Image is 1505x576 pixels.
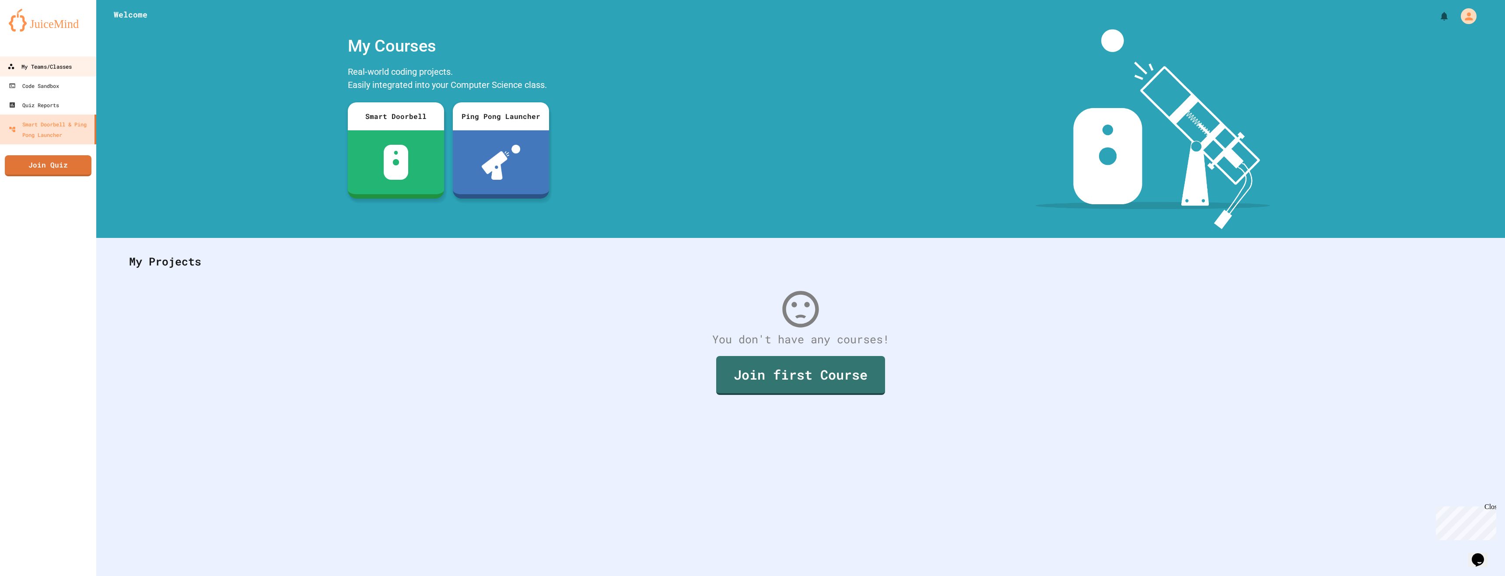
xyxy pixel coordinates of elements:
div: My Courses [343,29,553,63]
div: My Notifications [1423,9,1452,24]
a: Join Quiz [5,155,91,176]
div: Code Sandbox [9,80,59,91]
img: ppl-with-ball.png [482,145,521,180]
div: Real-world coding projects. Easily integrated into your Computer Science class. [343,63,553,96]
div: My Teams/Classes [7,61,72,72]
div: Quiz Reports [9,100,59,110]
a: Join first Course [716,356,885,395]
div: Chat with us now!Close [3,3,60,56]
img: logo-orange.svg [9,9,87,31]
div: You don't have any courses! [120,331,1481,348]
div: Smart Doorbell & Ping Pong Launcher [9,119,91,140]
div: Smart Doorbell [348,102,444,130]
img: sdb-white.svg [384,145,409,180]
iframe: chat widget [1432,503,1496,540]
div: Ping Pong Launcher [453,102,549,130]
img: banner-image-my-projects.png [1036,29,1270,229]
iframe: chat widget [1468,541,1496,567]
div: My Account [1452,6,1479,26]
div: My Projects [120,244,1481,279]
